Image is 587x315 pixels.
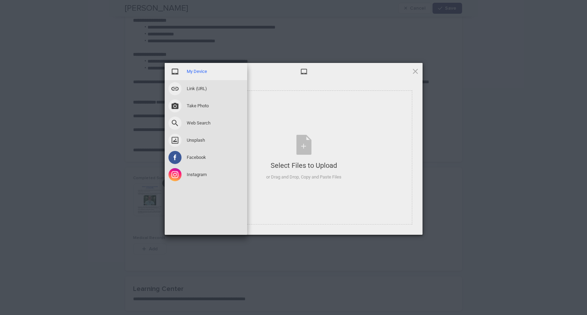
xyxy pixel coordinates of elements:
span: Click here or hit ESC to close picker [412,67,419,75]
span: Unsplash [187,137,205,143]
span: Facebook [187,154,206,161]
div: or Drag and Drop, Copy and Paste Files [266,174,341,181]
div: Unsplash [165,132,247,149]
span: My Device [300,68,308,75]
span: Link (URL) [187,86,207,92]
div: My Device [165,63,247,80]
div: Take Photo [165,97,247,115]
span: Instagram [187,172,207,178]
div: Web Search [165,115,247,132]
span: Take Photo [187,103,209,109]
div: Instagram [165,166,247,183]
div: Select Files to Upload [266,161,341,170]
span: My Device [187,68,207,75]
span: Web Search [187,120,211,126]
div: Facebook [165,149,247,166]
div: Link (URL) [165,80,247,97]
